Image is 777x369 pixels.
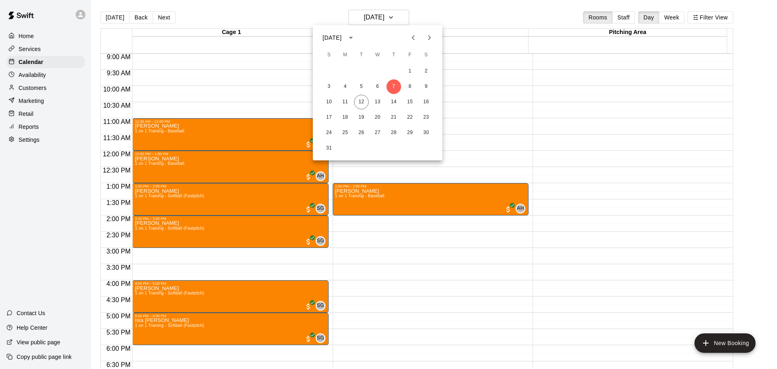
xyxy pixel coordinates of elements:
button: 30 [419,126,433,140]
span: Thursday [386,47,401,63]
button: 1 [403,64,417,79]
button: 27 [370,126,385,140]
button: 5 [354,79,369,94]
span: Wednesday [370,47,385,63]
button: 9 [419,79,433,94]
button: Previous month [405,30,421,46]
button: 22 [403,110,417,125]
button: calendar view is open, switch to year view [344,31,358,45]
button: 28 [386,126,401,140]
button: 7 [386,79,401,94]
button: 12 [354,95,369,109]
button: 15 [403,95,417,109]
div: [DATE] [323,34,342,42]
button: 24 [322,126,336,140]
button: 16 [419,95,433,109]
button: 2 [419,64,433,79]
button: 25 [338,126,352,140]
button: 26 [354,126,369,140]
button: 19 [354,110,369,125]
button: 4 [338,79,352,94]
span: Sunday [322,47,336,63]
span: Monday [338,47,352,63]
button: 18 [338,110,352,125]
button: 23 [419,110,433,125]
span: Tuesday [354,47,369,63]
button: 31 [322,141,336,156]
button: 11 [338,95,352,109]
span: Friday [403,47,417,63]
button: Next month [421,30,437,46]
span: Saturday [419,47,433,63]
button: 21 [386,110,401,125]
button: 29 [403,126,417,140]
button: 13 [370,95,385,109]
button: 8 [403,79,417,94]
button: 10 [322,95,336,109]
button: 17 [322,110,336,125]
button: 14 [386,95,401,109]
button: 20 [370,110,385,125]
button: 6 [370,79,385,94]
button: 3 [322,79,336,94]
